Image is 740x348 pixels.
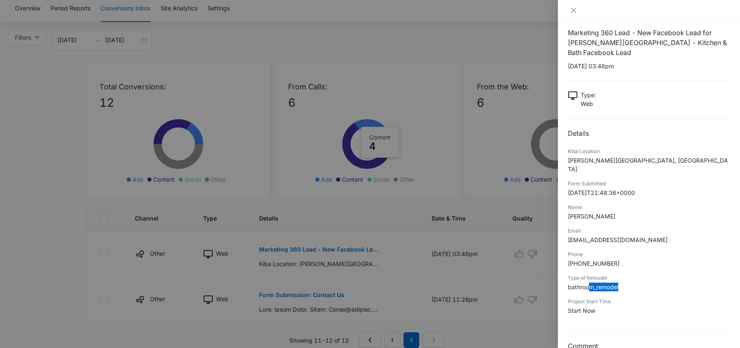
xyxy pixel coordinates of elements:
[568,274,730,282] div: Type of Remodel
[568,180,730,187] div: Form Submitted
[568,260,620,267] span: [PHONE_NUMBER]
[568,298,730,305] div: Project Start Time
[568,148,730,155] div: Kiba Location
[568,251,730,258] div: Phone
[568,7,579,14] button: Close
[568,189,635,196] span: [DATE]T21:48:36+0000
[568,128,730,138] h2: Details
[581,99,596,108] p: Web
[568,283,618,290] span: bathroom_remodel
[568,227,730,235] div: Email
[568,62,730,70] p: [DATE] 03:48pm
[568,157,728,173] span: [PERSON_NAME][GEOGRAPHIC_DATA], [GEOGRAPHIC_DATA]
[568,307,595,314] span: Start Now
[568,236,668,243] span: [EMAIL_ADDRESS][DOMAIN_NAME]
[581,91,596,99] p: Type :
[568,204,730,211] div: Name
[568,28,730,58] h1: Marketing 360 Lead - New Facebook Lead for [PERSON_NAME][GEOGRAPHIC_DATA] - Kitchen & Bath Facebo...
[568,213,615,220] span: [PERSON_NAME]
[570,7,577,14] span: close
